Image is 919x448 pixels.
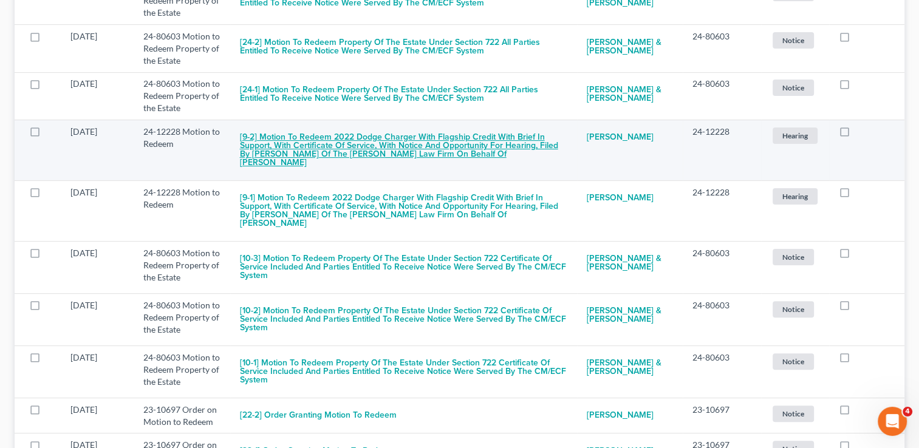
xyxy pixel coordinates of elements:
iframe: Intercom live chat [878,407,907,436]
span: 4 [903,407,912,416]
td: 24-12228 Motion to Redeem [134,180,230,241]
button: [10-2] Motion to Redeem Property of the Estate Under Section 722 Certificate of Service Included ... [240,299,568,341]
td: 24-80603 Motion to Redeem Property of the Estate [134,25,230,72]
td: 24-12228 [683,120,761,180]
a: [PERSON_NAME] [587,404,654,428]
span: Notice [773,80,814,96]
a: [PERSON_NAME] [587,186,654,211]
a: [PERSON_NAME] & [PERSON_NAME] [587,299,673,332]
td: 24-12228 [683,180,761,241]
td: 24-80603 Motion to Redeem Property of the Estate [134,72,230,120]
button: [24-2] Motion to Redeem Property of the Estate Under Section 722 All Parties entitled to receive ... [240,30,568,63]
td: 24-80603 [683,293,761,345]
td: [DATE] [61,345,134,398]
td: 23-10697 Order on Motion to Redeem [134,398,230,433]
td: [DATE] [61,293,134,345]
td: [DATE] [61,120,134,180]
span: Notice [773,249,814,265]
button: [10-3] Motion to Redeem Property of the Estate Under Section 722 Certificate of Service Included ... [240,247,568,288]
td: 24-12228 Motion to Redeem [134,120,230,180]
td: [DATE] [61,241,134,293]
button: [9-1] Motion to Redeem 2022 Dodge Charger with Flagship Credit With Brief in Support, With Certif... [240,186,568,236]
span: Hearing [773,188,818,205]
a: Notice [771,299,819,319]
a: Notice [771,351,819,372]
td: [DATE] [61,180,134,241]
a: Notice [771,30,819,50]
a: [PERSON_NAME] & [PERSON_NAME] [587,247,673,280]
td: [DATE] [61,398,134,433]
a: [PERSON_NAME] & [PERSON_NAME] [587,351,673,384]
span: Notice [773,353,814,370]
td: 24-80603 Motion to Redeem Property of the Estate [134,345,230,398]
button: [10-1] Motion to Redeem Property of the Estate Under Section 722 Certificate of Service Included ... [240,351,568,393]
a: Notice [771,247,819,267]
a: Hearing [771,186,819,206]
span: Hearing [773,127,818,144]
td: 24-80603 [683,241,761,293]
td: 24-80603 Motion to Redeem Property of the Estate [134,241,230,293]
a: [PERSON_NAME] & [PERSON_NAME] [587,30,673,63]
td: [DATE] [61,25,134,72]
a: [PERSON_NAME] [587,126,654,150]
button: [24-1] Motion to Redeem Property of the Estate Under Section 722 All Parties entitled to receive ... [240,78,568,110]
td: 24-80603 [683,25,761,72]
td: [DATE] [61,72,134,120]
button: [9-2] Motion to Redeem 2022 Dodge Charger with Flagship Credit With Brief in Support, With Certif... [240,126,568,175]
span: Notice [773,32,814,49]
td: 23-10697 [683,398,761,433]
td: 24-80603 [683,345,761,398]
a: Notice [771,404,819,424]
a: [PERSON_NAME] & [PERSON_NAME] [587,78,673,110]
span: Notice [773,301,814,317]
td: 24-80603 [683,72,761,120]
span: Notice [773,406,814,422]
a: Hearing [771,126,819,146]
button: [22-2] Order Granting Motion to Redeem [240,404,397,428]
td: 24-80603 Motion to Redeem Property of the Estate [134,293,230,345]
a: Notice [771,78,819,98]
